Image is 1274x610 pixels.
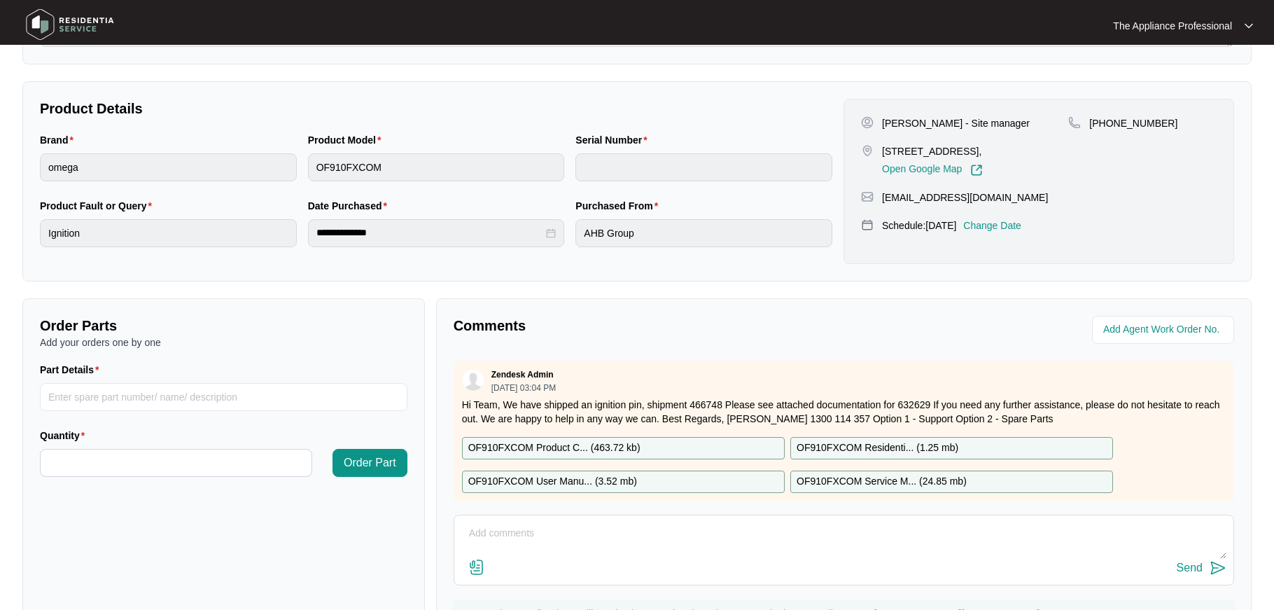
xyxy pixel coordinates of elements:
[462,398,1226,426] p: Hi Team, We have shipped an ignition pin, shipment 466748 Please see attached documentation for 6...
[332,449,407,477] button: Order Part
[40,383,407,411] input: Part Details
[40,316,407,335] p: Order Parts
[40,363,105,377] label: Part Details
[970,164,983,176] img: Link-External
[40,153,297,181] input: Brand
[575,219,832,247] input: Purchased From
[454,316,834,335] p: Comments
[344,455,396,471] span: Order Part
[882,164,983,176] a: Open Google Map
[882,144,983,158] p: [STREET_ADDRESS],
[21,4,119,46] img: residentia service logo
[1245,22,1253,29] img: dropdown arrow
[40,429,90,443] label: Quantity
[491,384,556,392] p: [DATE] 03:04 PM
[316,226,544,240] input: Date Purchased
[861,116,874,129] img: user-pin
[468,441,640,456] p: OF910FXCOM Product C... ( 463.72 kb )
[40,133,79,147] label: Brand
[308,133,387,147] label: Product Model
[882,219,956,233] p: Schedule: [DATE]
[1103,321,1226,338] input: Add Agent Work Order No.
[40,99,832,118] p: Product Details
[797,474,967,490] p: OF910FXCOM Service M... ( 24.85 mb )
[40,335,407,349] p: Add your orders one by one
[308,153,565,181] input: Product Model
[797,441,958,456] p: OF910FXCOM Residenti... ( 1.25 mb )
[41,450,311,476] input: Quantity
[40,219,297,247] input: Product Fault or Query
[861,190,874,203] img: map-pin
[491,369,554,380] p: Zendesk Admin
[861,219,874,231] img: map-pin
[1177,562,1203,574] div: Send
[468,559,485,576] img: file-attachment-doc.svg
[468,474,637,490] p: OF910FXCOM User Manu... ( 3.52 mb )
[1210,560,1226,576] img: send-icon.svg
[308,199,393,213] label: Date Purchased
[40,199,157,213] label: Product Fault or Query
[882,190,1048,205] p: [EMAIL_ADDRESS][DOMAIN_NAME]
[1089,116,1177,130] p: [PHONE_NUMBER]
[575,153,832,181] input: Serial Number
[861,144,874,157] img: map-pin
[463,370,484,391] img: user.svg
[1113,19,1232,33] p: The Appliance Professional
[575,199,664,213] label: Purchased From
[1177,559,1226,578] button: Send
[963,219,1021,233] p: Change Date
[575,133,652,147] label: Serial Number
[882,116,1030,130] p: [PERSON_NAME] - Site manager
[1068,116,1081,129] img: map-pin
